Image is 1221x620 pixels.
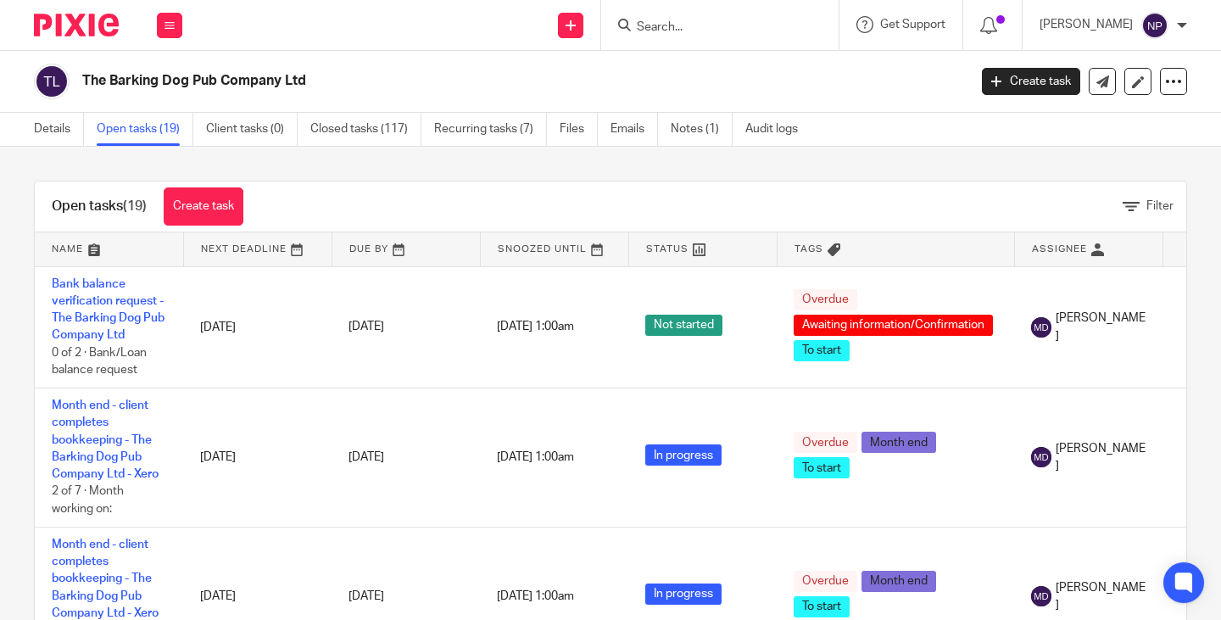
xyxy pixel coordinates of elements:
span: Snoozed Until [498,244,587,254]
a: Notes (1) [671,113,733,146]
a: Create task [164,187,243,226]
h1: Open tasks [52,198,147,215]
span: Overdue [794,571,857,592]
span: [DATE] [348,451,384,463]
img: svg%3E [1031,317,1051,338]
span: [PERSON_NAME] [1056,310,1146,344]
span: Overdue [794,289,857,310]
td: [DATE] [183,266,332,388]
img: svg%3E [34,64,70,99]
span: 0 of 2 · Bank/Loan balance request [52,347,147,377]
span: (19) [123,199,147,213]
span: Filter [1146,200,1174,212]
span: [DATE] [348,321,384,333]
span: Not started [645,315,722,336]
a: Open tasks (19) [97,113,193,146]
span: To start [794,457,850,478]
span: Tags [794,244,823,254]
span: Month end [861,571,936,592]
a: Recurring tasks (7) [434,113,547,146]
img: Pixie [34,14,119,36]
a: Create task [982,68,1080,95]
a: Bank balance verification request - The Barking Dog Pub Company Ltd [52,278,164,342]
span: To start [794,340,850,361]
span: In progress [645,584,722,605]
img: svg%3E [1141,12,1168,39]
a: Month end - client completes bookkeeping - The Barking Dog Pub Company Ltd - Xero [52,539,159,619]
a: Files [560,113,598,146]
span: 2 of 7 · Month working on: [52,486,124,516]
td: [DATE] [183,388,332,527]
h2: The Barking Dog Pub Company Ltd [82,72,782,90]
span: In progress [645,444,722,466]
span: [DATE] 1:00am [497,590,574,602]
span: [PERSON_NAME] [1056,579,1146,614]
span: Month end [861,432,936,453]
p: [PERSON_NAME] [1040,16,1133,33]
a: Details [34,113,84,146]
span: Awaiting information/Confirmation [794,315,993,336]
span: [DATE] 1:00am [497,321,574,333]
a: Month end - client completes bookkeeping - The Barking Dog Pub Company Ltd - Xero [52,399,159,480]
span: Get Support [880,19,945,31]
img: svg%3E [1031,447,1051,467]
span: To start [794,596,850,617]
a: Closed tasks (117) [310,113,421,146]
span: Overdue [794,432,857,453]
span: [DATE] [348,590,384,602]
a: Audit logs [745,113,811,146]
span: [DATE] 1:00am [497,451,574,463]
span: [PERSON_NAME] [1056,440,1146,475]
img: svg%3E [1031,586,1051,606]
span: Status [646,244,689,254]
a: Emails [610,113,658,146]
a: Client tasks (0) [206,113,298,146]
input: Search [635,20,788,36]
